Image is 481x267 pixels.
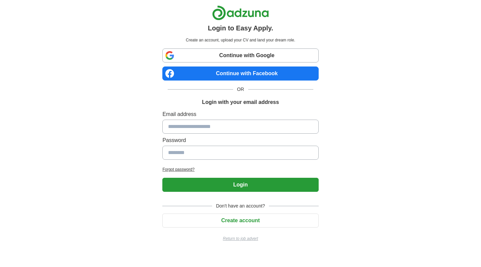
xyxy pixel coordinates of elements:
[162,214,318,228] button: Create account
[212,203,269,210] span: Don't have an account?
[162,166,318,172] a: Forgot password?
[208,23,273,33] h1: Login to Easy Apply.
[162,48,318,62] a: Continue with Google
[233,86,248,93] span: OR
[162,66,318,81] a: Continue with Facebook
[162,110,318,118] label: Email address
[162,236,318,242] a: Return to job advert
[202,98,279,106] h1: Login with your email address
[162,178,318,192] button: Login
[212,5,269,20] img: Adzuna logo
[162,218,318,223] a: Create account
[164,37,317,43] p: Create an account, upload your CV and land your dream role.
[162,136,318,144] label: Password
